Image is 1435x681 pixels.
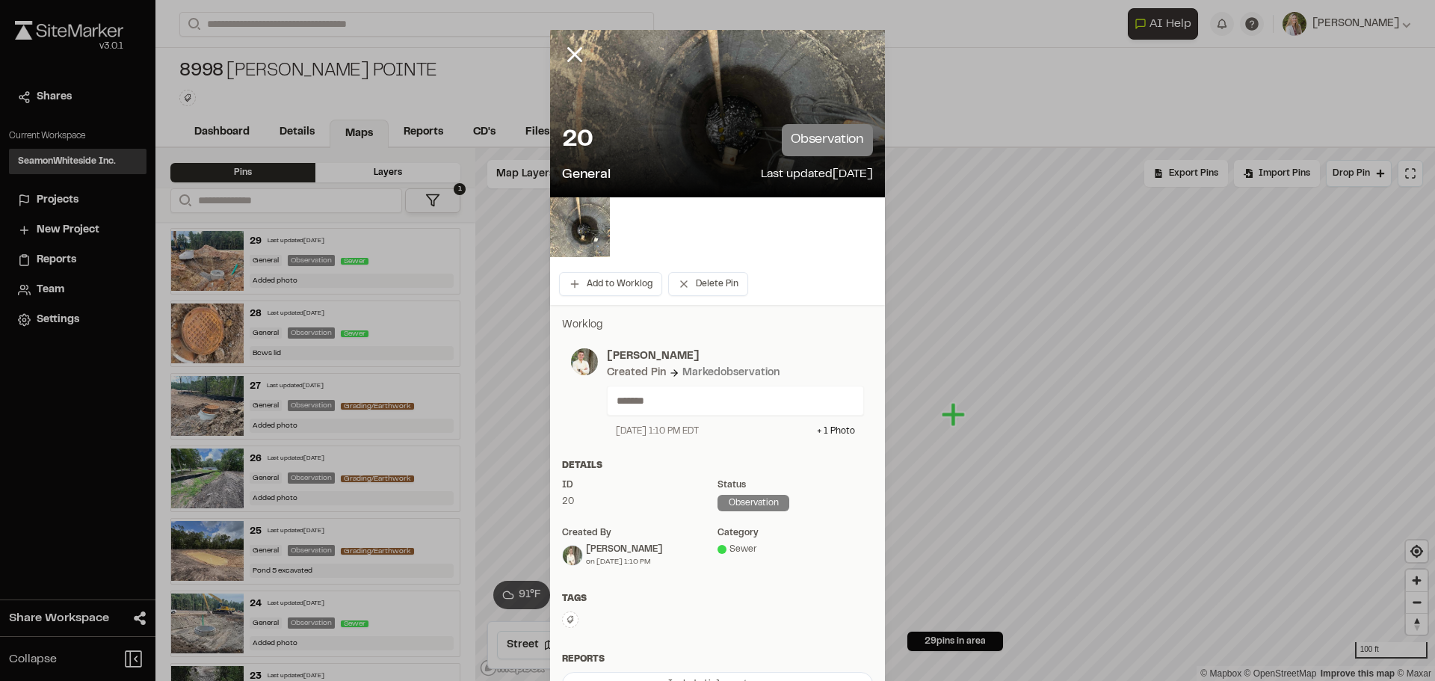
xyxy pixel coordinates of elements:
img: file [550,197,610,257]
div: Created Pin [607,365,666,381]
div: Sewer [717,543,873,556]
div: 20 [562,495,717,508]
div: ID [562,478,717,492]
p: General [562,165,611,185]
div: [DATE] 1:10 PM EDT [616,425,699,438]
div: + 1 Photo [817,425,855,438]
p: Worklog [562,317,873,333]
div: Created by [562,526,717,540]
button: Add to Worklog [559,272,662,296]
div: Status [717,478,873,492]
p: observation [782,124,873,156]
div: on [DATE] 1:10 PM [586,556,662,567]
p: Last updated [DATE] [761,165,873,185]
p: [PERSON_NAME] [607,348,864,365]
div: category [717,526,873,540]
div: Reports [562,653,873,666]
div: Details [562,459,873,472]
div: observation [717,495,789,511]
div: [PERSON_NAME] [586,543,662,556]
div: Tags [562,592,873,605]
img: photo [571,348,598,375]
p: 20 [562,126,593,155]
button: Delete Pin [668,272,748,296]
img: Jake Wastler [563,546,582,565]
div: Marked observation [682,365,780,381]
button: Edit Tags [562,611,578,628]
